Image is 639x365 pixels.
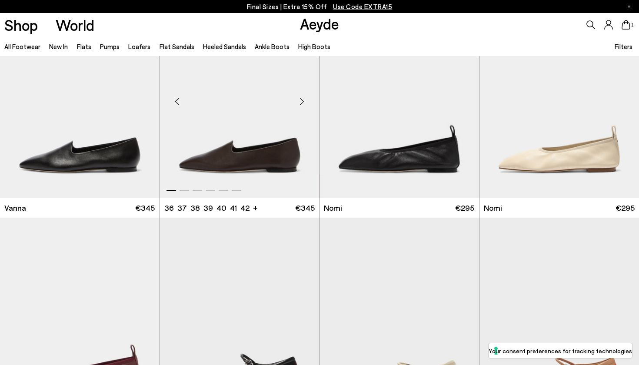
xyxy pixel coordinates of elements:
a: High Boots [298,43,330,50]
label: Your consent preferences for tracking technologies [489,346,632,355]
a: New In [49,43,68,50]
a: Flats [77,43,91,50]
li: 37 [177,202,187,213]
a: Ankle Boots [255,43,290,50]
a: Nomi €295 [319,198,479,218]
a: Aeyde [300,14,339,33]
a: Heeled Sandals [203,43,246,50]
p: Final Sizes | Extra 15% Off [247,1,393,12]
span: €295 [455,202,474,213]
a: 1 [622,20,630,30]
li: 38 [190,202,200,213]
li: 36 [164,202,174,213]
button: Your consent preferences for tracking technologies [489,343,632,358]
span: Vanna [4,202,26,213]
a: All Footwear [4,43,40,50]
span: 1 [630,23,635,27]
a: Pumps [100,43,120,50]
div: Previous slide [164,88,190,114]
a: Flat Sandals [160,43,194,50]
span: Nomi [484,202,502,213]
div: Next slide [289,88,315,114]
a: Shop [4,17,38,33]
li: 42 [240,202,250,213]
li: 39 [203,202,213,213]
span: €345 [135,202,155,213]
li: + [253,202,258,213]
span: Filters [615,43,632,50]
a: Loafers [128,43,150,50]
span: Nomi [324,202,342,213]
a: World [56,17,94,33]
span: €345 [295,202,315,213]
span: Navigate to /collections/ss25-final-sizes [333,3,392,10]
a: 36 37 38 39 40 41 42 + €345 [160,198,319,218]
li: 40 [216,202,226,213]
li: 41 [230,202,237,213]
ul: variant [164,202,247,213]
span: €295 [616,202,635,213]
